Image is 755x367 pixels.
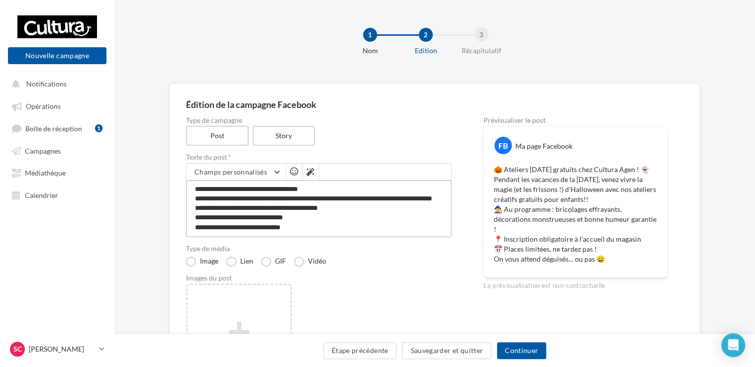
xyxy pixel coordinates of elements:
[6,96,108,114] a: Opérations
[6,185,108,203] a: Calendrier
[8,47,106,64] button: Nouvelle campagne
[29,344,95,354] p: [PERSON_NAME]
[186,245,452,252] label: Type de média
[419,28,433,42] div: 2
[187,164,285,181] button: Champs personnalisés
[323,342,397,359] button: Étape précédente
[186,275,452,281] div: Images du post
[6,163,108,181] a: Médiathèque
[26,80,67,88] span: Notifications
[497,342,546,359] button: Continuer
[6,141,108,159] a: Campagnes
[8,340,106,359] a: SC [PERSON_NAME]
[483,277,667,290] div: La prévisualisation est non-contractuelle
[95,124,102,132] div: 1
[261,257,286,267] label: GIF
[294,257,326,267] label: Vidéo
[186,257,218,267] label: Image
[253,126,315,146] label: Story
[186,117,452,124] label: Type de campagne
[194,168,267,176] span: Champs personnalisés
[6,119,108,137] a: Boîte de réception1
[394,46,458,56] div: Edition
[25,190,58,199] span: Calendrier
[25,146,61,155] span: Campagnes
[186,100,683,109] div: Édition de la campagne Facebook
[494,165,657,264] p: 🎃 Ateliers [DATE] gratuits chez Cultura Agen ! 👻 Pendant les vacances de la [DATE], venez vivre l...
[363,28,377,42] div: 1
[6,75,104,92] button: Notifications
[186,154,452,161] label: Texte du post *
[402,342,491,359] button: Sauvegarder et quitter
[25,169,66,177] span: Médiathèque
[186,126,249,146] label: Post
[226,257,253,267] label: Lien
[474,28,488,42] div: 3
[450,46,513,56] div: Récapitulatif
[515,141,572,151] div: Ma page Facebook
[13,344,22,354] span: SC
[26,102,61,110] span: Opérations
[338,46,402,56] div: Nom
[25,124,82,132] span: Boîte de réception
[494,137,512,154] div: FB
[483,117,667,124] div: Prévisualiser le post
[721,333,745,357] div: Open Intercom Messenger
